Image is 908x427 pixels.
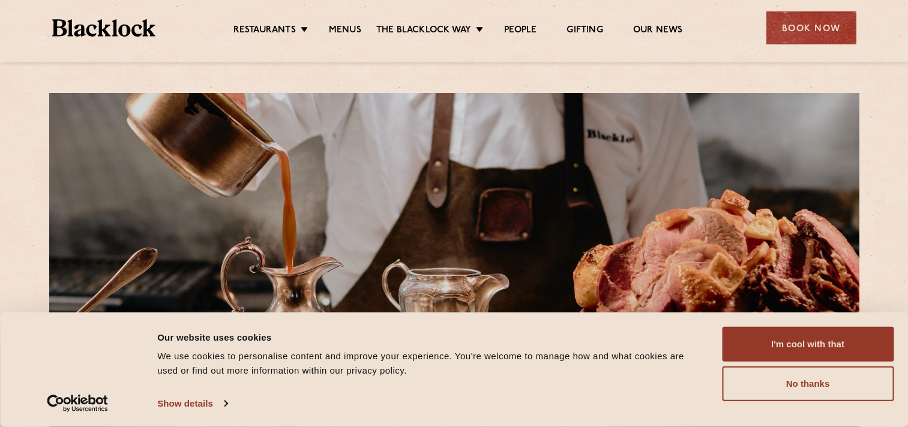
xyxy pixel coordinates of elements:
button: I'm cool with that [722,327,894,362]
a: Our News [633,25,683,38]
a: Show details [157,395,227,413]
a: Usercentrics Cookiebot - opens in a new window [25,395,130,413]
div: We use cookies to personalise content and improve your experience. You're welcome to manage how a... [157,349,695,378]
a: Restaurants [233,25,296,38]
a: People [504,25,537,38]
div: Our website uses cookies [157,330,695,344]
a: Gifting [567,25,603,38]
button: No thanks [722,366,894,401]
a: Menus [329,25,361,38]
div: Book Now [766,11,856,44]
a: The Blacklock Way [376,25,471,38]
img: BL_Textured_Logo-footer-cropped.svg [52,19,156,37]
